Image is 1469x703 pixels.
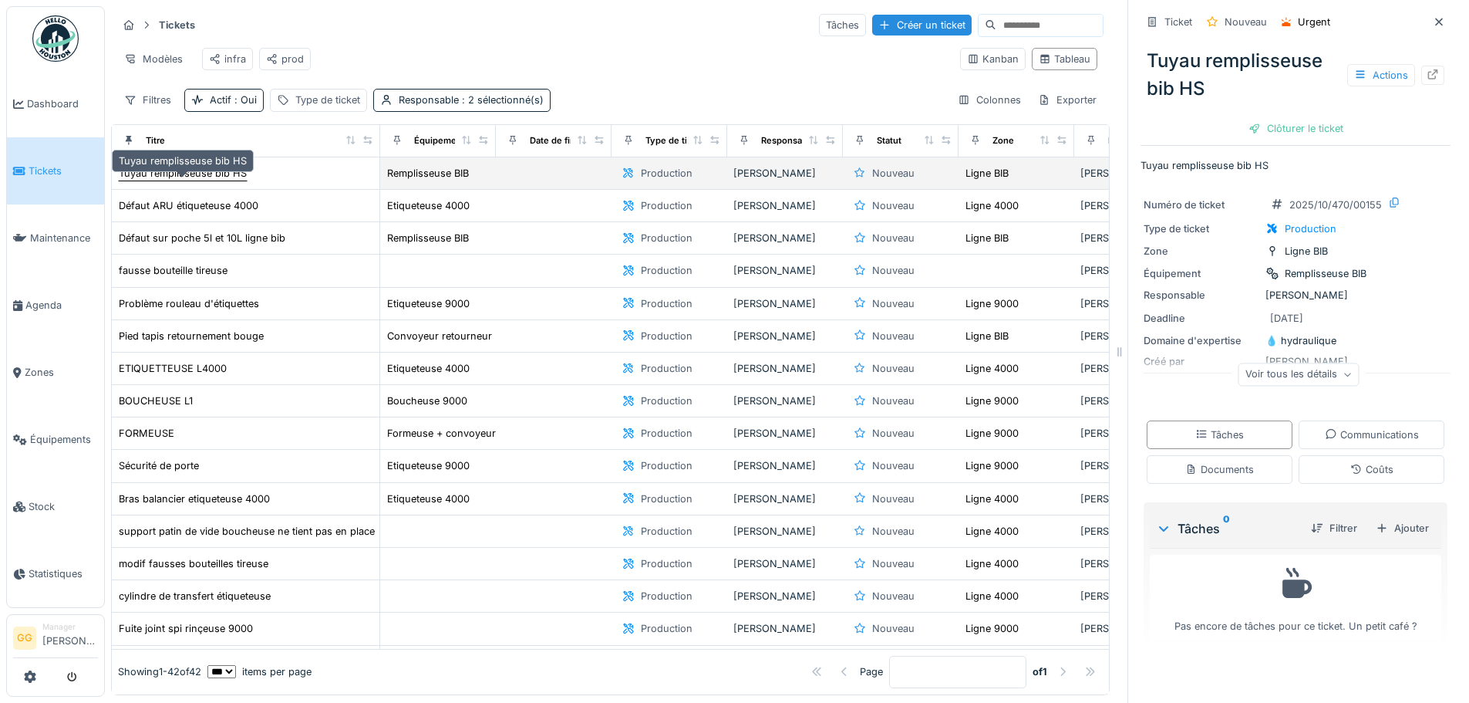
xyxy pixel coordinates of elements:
[965,329,1009,343] div: Ligne BIB
[387,329,492,343] div: Convoyeur retourneur
[641,198,692,213] div: Production
[1080,329,1184,343] div: [PERSON_NAME]
[645,134,706,147] div: Type de ticket
[414,134,465,147] div: Équipement
[231,94,257,106] span: : Oui
[530,134,608,147] div: Date de fin prévue
[1305,518,1363,539] div: Filtrer
[1225,15,1267,29] div: Nouveau
[1370,518,1435,539] div: Ajouter
[1080,263,1184,278] div: [PERSON_NAME]
[1285,244,1328,259] div: Ligne BIB
[641,492,692,506] div: Production
[7,272,104,339] a: Agenda
[1195,428,1244,442] div: Tâches
[1108,134,1164,147] div: Demandé par
[877,134,901,147] div: Statut
[965,296,1019,311] div: Ligne 9000
[1144,198,1259,212] div: Numéro de ticket
[872,198,915,213] div: Nouveau
[733,524,837,539] div: [PERSON_NAME]
[119,458,199,473] div: Sécurité de porte
[30,432,98,447] span: Équipements
[42,621,98,654] li: [PERSON_NAME]
[872,589,915,603] div: Nouveau
[29,164,98,178] span: Tickets
[641,231,692,245] div: Production
[1144,288,1447,302] div: [PERSON_NAME]
[733,621,837,636] div: [PERSON_NAME]
[1270,311,1303,326] div: [DATE]
[872,524,915,539] div: Nouveau
[965,394,1019,408] div: Ligne 9000
[733,198,837,213] div: [PERSON_NAME]
[295,93,360,107] div: Type de ticket
[119,524,375,539] div: support patin de vide boucheuse ne tient pas en place
[387,426,524,441] div: Formeuse + convoyeur 9000
[7,70,104,137] a: Dashboard
[965,458,1019,473] div: Ligne 9000
[207,664,312,679] div: items per page
[32,15,79,62] img: Badge_color-CXgf-gQk.svg
[387,458,470,473] div: Etiqueteuse 9000
[1285,266,1366,281] div: Remplisseuse BIB
[399,93,544,107] div: Responsable
[119,231,285,245] div: Défaut sur poche 5l et 10L ligne bib
[13,621,98,658] a: GG Manager[PERSON_NAME]
[119,166,247,181] div: Tuyau remplisseuse bib HS
[733,426,837,441] div: [PERSON_NAME]
[1080,296,1184,311] div: [PERSON_NAME]
[25,298,98,313] span: Agenda
[733,589,837,603] div: [PERSON_NAME]
[641,361,692,376] div: Production
[872,426,915,441] div: Nouveau
[146,134,165,147] div: Titre
[1031,89,1103,111] div: Exporter
[965,361,1019,376] div: Ligne 4000
[118,664,201,679] div: Showing 1 - 42 of 42
[1080,198,1184,213] div: [PERSON_NAME]
[965,231,1009,245] div: Ligne BIB
[733,263,837,278] div: [PERSON_NAME]
[1223,519,1230,538] sup: 0
[1039,52,1090,66] div: Tableau
[1144,311,1259,326] div: Deadline
[965,492,1019,506] div: Ligne 4000
[42,621,98,633] div: Manager
[1298,15,1330,29] div: Urgent
[1080,394,1184,408] div: [PERSON_NAME]
[119,198,258,213] div: Défaut ARU étiqueteuse 4000
[119,426,174,441] div: FORMEUSE
[733,329,837,343] div: [PERSON_NAME]
[992,134,1014,147] div: Zone
[641,263,692,278] div: Production
[1080,231,1184,245] div: [PERSON_NAME]
[872,263,915,278] div: Nouveau
[641,556,692,571] div: Production
[387,361,470,376] div: Etiqueteuse 4000
[1144,288,1259,302] div: Responsable
[1156,519,1299,538] div: Tâches
[733,458,837,473] div: [PERSON_NAME]
[387,231,469,245] div: Remplisseuse BIB
[761,134,815,147] div: Responsable
[1350,462,1393,477] div: Coûts
[209,52,246,66] div: infra
[1164,15,1192,29] div: Ticket
[119,556,268,571] div: modif fausses bouteilles tireuse
[1185,462,1254,477] div: Documents
[7,339,104,406] a: Zones
[733,361,837,376] div: [PERSON_NAME]
[1144,333,1447,348] div: 💧 hydraulique
[119,263,227,278] div: fausse bouteille tireuse
[266,52,304,66] div: prod
[872,458,915,473] div: Nouveau
[1080,589,1184,603] div: [PERSON_NAME]
[7,473,104,540] a: Stock
[951,89,1028,111] div: Colonnes
[1080,524,1184,539] div: [PERSON_NAME]
[387,296,470,311] div: Etiqueteuse 9000
[965,621,1019,636] div: Ligne 9000
[1033,664,1047,679] strong: of 1
[1080,458,1184,473] div: [PERSON_NAME]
